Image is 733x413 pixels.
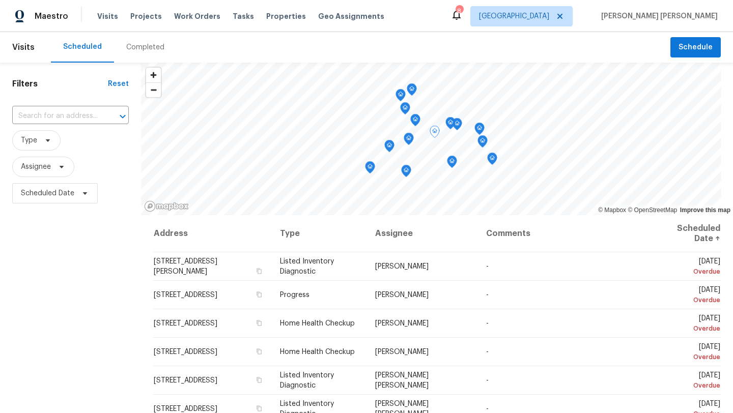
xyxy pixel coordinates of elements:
[375,291,429,299] span: [PERSON_NAME]
[108,79,129,89] div: Reset
[486,291,489,299] span: -
[410,114,420,130] div: Map marker
[126,42,164,52] div: Completed
[680,206,730,214] a: Improve this map
[474,123,485,138] div: Map marker
[266,11,306,21] span: Properties
[367,215,478,252] th: Assignee
[375,320,429,327] span: [PERSON_NAME]
[21,162,51,172] span: Assignee
[598,206,626,214] a: Mapbox
[477,135,488,151] div: Map marker
[656,380,720,391] div: Overdue
[255,267,264,276] button: Copy Address
[447,156,457,171] div: Map marker
[478,215,648,252] th: Comments
[679,41,713,54] span: Schedule
[233,13,254,20] span: Tasks
[487,153,497,168] div: Map marker
[400,102,410,118] div: Map marker
[486,263,489,270] span: -
[430,126,440,141] div: Map marker
[404,133,414,149] div: Map marker
[97,11,118,21] span: Visits
[21,188,74,198] span: Scheduled Date
[648,215,721,252] th: Scheduled Date ↑
[144,200,189,212] a: Mapbox homepage
[63,42,102,52] div: Scheduled
[154,258,217,275] span: [STREET_ADDRESS][PERSON_NAME]
[12,36,35,58] span: Visits
[280,291,309,299] span: Progress
[375,348,429,356] span: [PERSON_NAME]
[146,82,161,97] button: Zoom out
[452,118,462,134] div: Map marker
[656,295,720,305] div: Overdue
[318,11,384,21] span: Geo Assignments
[280,258,334,275] span: Listed Inventory Diagnostic
[154,405,217,412] span: [STREET_ADDRESS]
[456,6,463,16] div: 8
[116,109,130,124] button: Open
[272,215,367,252] th: Type
[12,79,108,89] h1: Filters
[486,348,489,356] span: -
[375,372,429,389] span: [PERSON_NAME] [PERSON_NAME]
[154,320,217,327] span: [STREET_ADDRESS]
[656,315,720,334] span: [DATE]
[130,11,162,21] span: Projects
[280,372,334,389] span: Listed Inventory Diagnostic
[396,89,406,105] div: Map marker
[401,165,411,181] div: Map marker
[21,135,37,145] span: Type
[255,375,264,385] button: Copy Address
[146,83,161,97] span: Zoom out
[628,206,677,214] a: OpenStreetMap
[384,140,394,156] div: Map marker
[486,377,489,384] span: -
[154,291,217,299] span: [STREET_ADDRESS]
[656,372,720,391] span: [DATE]
[445,117,456,133] div: Map marker
[255,404,264,413] button: Copy Address
[375,263,429,270] span: [PERSON_NAME]
[154,348,217,356] span: [STREET_ADDRESS]
[35,11,68,21] span: Maestro
[656,267,720,277] div: Overdue
[479,11,549,21] span: [GEOGRAPHIC_DATA]
[280,320,355,327] span: Home Health Checkup
[255,347,264,356] button: Copy Address
[255,318,264,328] button: Copy Address
[255,290,264,299] button: Copy Address
[407,83,417,99] div: Map marker
[153,215,272,252] th: Address
[656,286,720,305] span: [DATE]
[174,11,220,21] span: Work Orders
[656,258,720,277] span: [DATE]
[486,405,489,412] span: -
[656,343,720,362] span: [DATE]
[365,161,375,177] div: Map marker
[656,352,720,362] div: Overdue
[656,323,720,334] div: Overdue
[280,348,355,356] span: Home Health Checkup
[141,63,721,215] canvas: Map
[154,377,217,384] span: [STREET_ADDRESS]
[597,11,718,21] span: [PERSON_NAME] [PERSON_NAME]
[486,320,489,327] span: -
[12,108,100,124] input: Search for an address...
[670,37,721,58] button: Schedule
[146,68,161,82] button: Zoom in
